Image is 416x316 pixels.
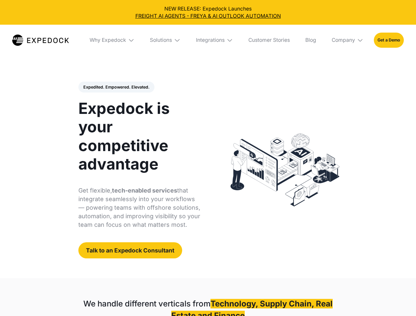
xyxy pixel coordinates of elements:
strong: We handle different verticals from [83,299,210,308]
p: Get flexible, that integrate seamlessly into your workflows — powering teams with offshore soluti... [78,186,201,229]
div: Solutions [150,37,172,43]
a: Get a Demo [374,33,404,47]
div: Integrations [191,25,238,56]
a: Blog [300,25,321,56]
iframe: Chat Widget [383,284,416,316]
h1: Expedock is your competitive advantage [78,99,201,173]
div: Solutions [145,25,186,56]
div: NEW RELEASE: Expedock Launches [5,5,411,20]
strong: tech-enabled services [112,187,177,194]
a: FREIGHT AI AGENTS - FREYA & AI OUTLOOK AUTOMATION [5,13,411,20]
div: Company [326,25,369,56]
div: Why Expedock [90,37,126,43]
div: Integrations [196,37,225,43]
div: Why Expedock [84,25,140,56]
a: Customer Stories [243,25,295,56]
div: Company [332,37,355,43]
a: Talk to an Expedock Consultant [78,242,182,258]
